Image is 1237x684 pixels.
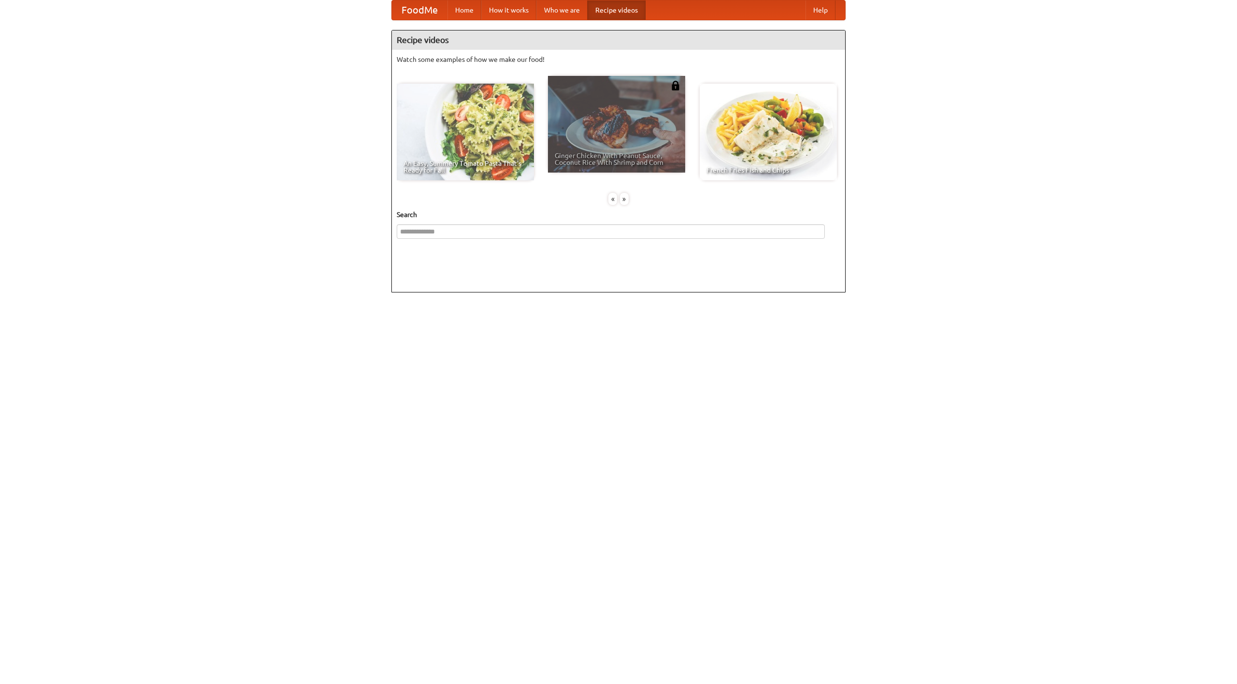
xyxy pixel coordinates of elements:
[397,55,840,64] p: Watch some examples of how we make our food!
[392,30,845,50] h4: Recipe videos
[706,167,830,174] span: French Fries Fish and Chips
[397,84,534,180] a: An Easy, Summery Tomato Pasta That's Ready for Fall
[620,193,629,205] div: »
[608,193,617,205] div: «
[403,160,527,174] span: An Easy, Summery Tomato Pasta That's Ready for Fall
[447,0,481,20] a: Home
[805,0,835,20] a: Help
[700,84,837,180] a: French Fries Fish and Chips
[481,0,536,20] a: How it works
[397,210,840,219] h5: Search
[588,0,646,20] a: Recipe videos
[671,81,680,90] img: 483408.png
[392,0,447,20] a: FoodMe
[536,0,588,20] a: Who we are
